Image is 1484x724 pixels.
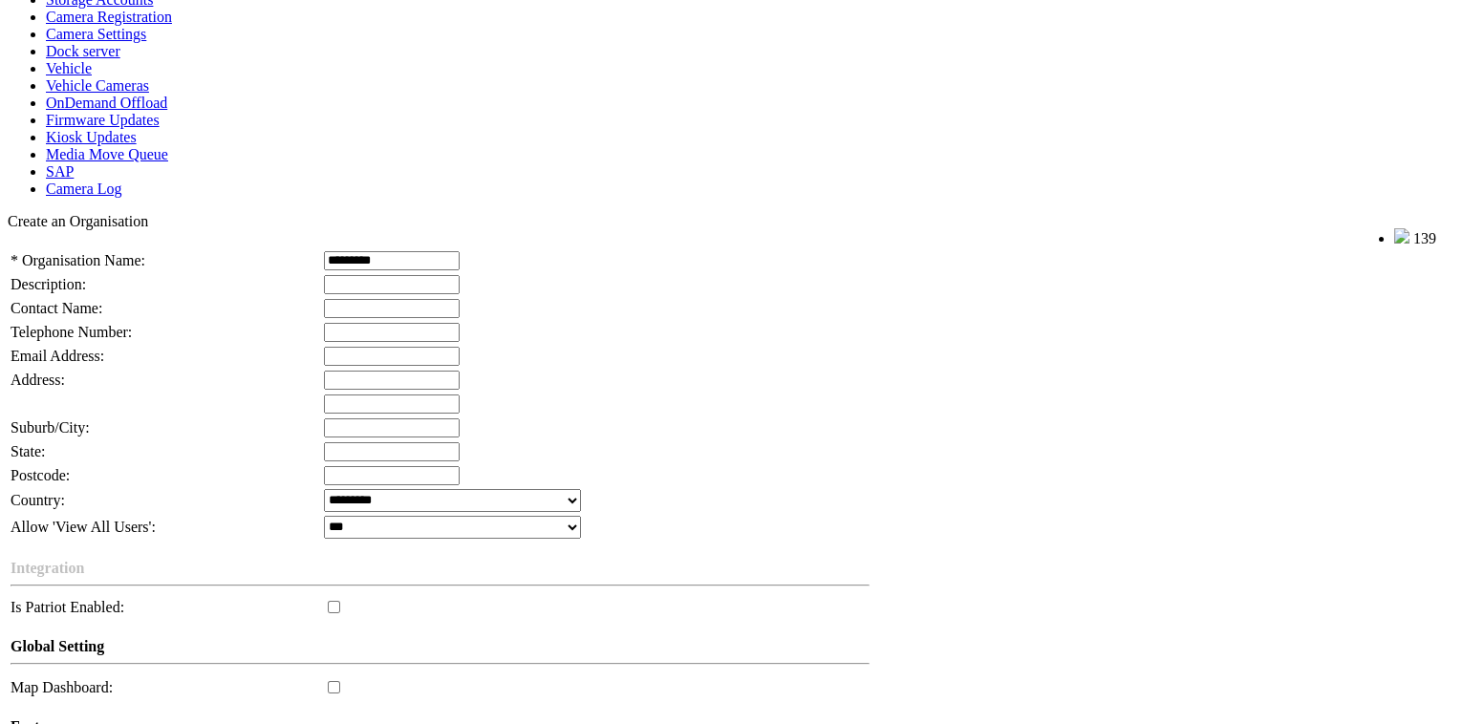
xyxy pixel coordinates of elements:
[11,492,65,508] span: Country:
[46,112,160,128] a: Firmware Updates
[11,519,156,535] span: Allow 'View All Users':
[11,467,70,483] span: Postcode:
[11,372,65,388] span: Address:
[46,95,167,111] a: OnDemand Offload
[11,679,113,695] span: Map Dashboard:
[46,163,74,180] a: SAP
[1394,228,1409,244] img: bell25.png
[11,638,104,654] span: Global Setting
[11,252,145,268] span: * Organisation Name:
[8,213,148,229] span: Create an Organisation
[46,60,92,76] a: Vehicle
[46,129,137,145] a: Kiosk Updates
[46,9,172,25] a: Camera Registration
[10,597,321,618] td: Is Patriot Enabled:
[11,419,90,436] span: Suburb/City:
[11,276,86,292] span: Description:
[1413,230,1436,246] span: 139
[46,181,122,197] a: Camera Log
[46,26,146,42] a: Camera Settings
[46,43,120,59] a: Dock server
[11,300,102,316] span: Contact Name:
[46,77,149,94] a: Vehicle Cameras
[11,348,104,364] span: Email Address:
[11,560,84,576] span: Integration
[11,324,132,340] span: Telephone Number:
[46,146,168,162] a: Media Move Queue
[11,443,45,459] span: State:
[1201,229,1357,244] span: Welcome, Aqil (Administrator)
